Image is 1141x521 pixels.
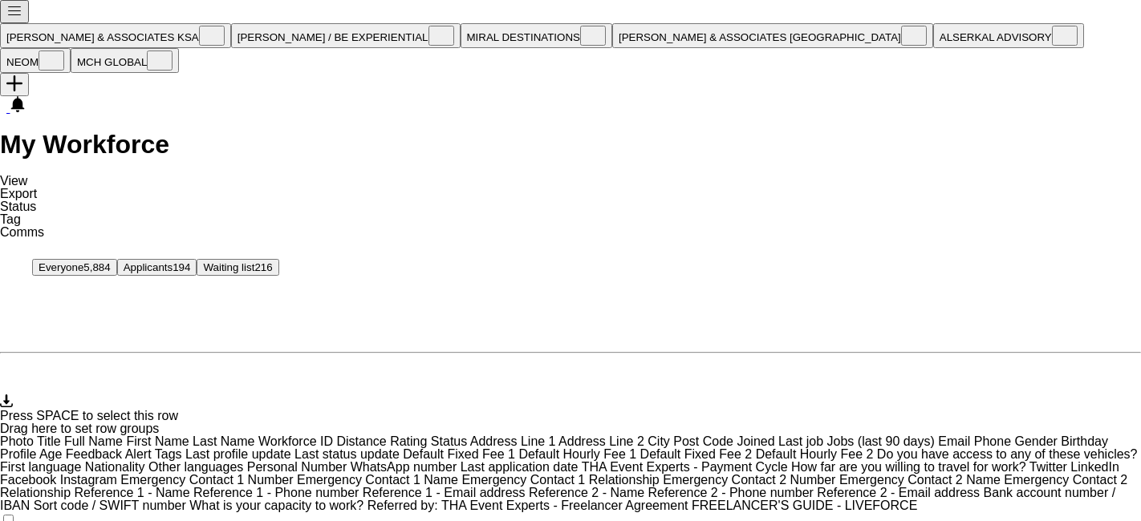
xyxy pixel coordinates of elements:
[189,499,367,512] span: What is your capacity to work?. Press DELETE to remove
[39,447,62,461] span: Age
[692,499,917,512] span: FREELANCER'S GUIDE - LIVEFORCE
[827,434,935,448] span: Jobs (last 90 days)
[529,486,648,499] span: Reference 2 - Name. Press DELETE to remove
[39,447,66,461] span: Age. Press DELETE to remove
[582,460,791,474] span: THA Event Experts - Payment Cycle. Press DELETE to remove
[120,473,293,487] span: Emergency Contact 1 Number
[817,486,983,499] span: Reference 2 - Email address. Press DELETE to remove
[60,473,121,487] span: Instagram. Press DELETE to remove
[155,447,182,461] span: Tags
[367,499,441,512] span: Referred by: . Press DELETE to remove
[185,447,291,461] span: Last profile update
[778,434,823,448] span: Last job
[470,434,556,448] span: Address Line 1
[297,473,458,487] span: Emergency Contact 1 Name
[737,434,774,448] span: Joined
[363,486,529,499] span: Reference 1 - Email address. Press DELETE to remove
[974,434,1011,448] span: Phone
[938,434,973,448] span: Email. Press DELETE to remove
[367,499,438,512] span: Referred by:
[648,434,670,448] span: City
[351,460,461,474] span: WhatsApp number. Press DELETE to remove
[1014,434,1057,448] span: Gender
[126,434,189,448] span: First Name
[148,460,243,474] span: Other languages
[231,23,461,48] button: [PERSON_NAME] / BE EXPERIENTIAL
[461,23,612,48] button: MIRAL DESTINATIONS
[336,434,390,448] span: Distance. Press DELETE to remove
[66,447,152,461] span: Feedback Alert
[640,447,756,461] span: Default Fixed Fee 2. Press DELETE to remove
[193,434,258,448] span: Last Name. Press DELETE to remove
[817,486,980,499] span: Reference 2 - Email address
[390,434,427,448] span: Rating
[1061,434,1108,448] span: Birthday
[529,486,644,499] span: Reference 2 - Name
[756,447,877,461] span: Default Hourly Fee 2. Press DELETE to remove
[692,499,917,512] span: FREELANCER'S GUIDE - LIVEFORCE. Press DELETE to remove
[173,261,190,273] span: 194
[75,486,194,499] span: Reference 1 - Name. Press DELETE to remove
[34,499,189,512] span: Sort code / SWIFT number. Press DELETE to remove
[189,499,363,512] span: What is your capacity to work?
[258,434,337,448] span: Workforce ID. Press DELETE to remove
[117,259,197,276] button: Applicants194
[933,23,1084,48] button: ALSERKAL ADVISORY
[294,447,400,461] span: Last status update
[193,486,363,499] span: Reference 1 - Phone number. Press DELETE to remove
[877,447,1138,461] span: Do you have access to any of these vehicles?. Press DELETE to remove
[363,486,526,499] span: Reference 1 - Email address
[148,460,247,474] span: Other languages. Press DELETE to remove
[938,434,970,448] span: Email
[839,473,1004,487] span: Emergency Contact 2 Name. Press DELETE to remove
[791,460,1026,474] span: How far are you willing to travel for work?
[877,447,1138,461] span: Do you have access to any of these vehicles?
[297,473,461,487] span: Emergency Contact 1 Name. Press DELETE to remove
[390,434,431,448] span: Rating. Press DELETE to remove
[470,434,558,448] span: Address Line 1. Press DELETE to remove
[403,447,515,461] span: Default Fixed Fee 1
[673,434,733,448] span: Post Code
[648,486,814,499] span: Reference 2 - Phone number
[518,447,636,461] span: Default Hourly Fee 1
[32,259,117,276] button: Everyone5,884
[431,434,470,448] span: Status. Press DELETE to remove
[34,499,186,512] span: Sort code / SWIFT number
[640,447,753,461] span: Default Fixed Fee 2
[403,447,518,461] span: Default Fixed Fee 1. Press DELETE to remove
[71,48,179,73] button: MCH GLOBAL
[1061,434,1108,448] span: Birthday. Press DELETE to remove
[193,486,359,499] span: Reference 1 - Phone number
[247,460,351,474] span: Personal Number. Press DELETE to remove
[648,486,818,499] span: Reference 2 - Phone number. Press DELETE to remove
[258,434,333,448] span: Workforce ID
[461,460,579,474] span: Last application date
[1029,460,1071,474] span: Twitter. Press DELETE to remove
[461,473,659,487] span: Emergency Contact 1 Relationship
[75,486,190,499] span: Reference 1 - Name
[441,499,688,512] span: THA Event Experts - Freelancer Agreement
[197,259,278,276] button: Waiting list216
[247,460,347,474] span: Personal Number
[1061,444,1141,521] iframe: Chat Widget
[37,434,64,448] span: Title. Press DELETE to remove
[185,447,294,461] span: Last profile update. Press DELETE to remove
[85,460,145,474] span: Nationality
[791,460,1029,474] span: How far are you willing to travel for work?. Press DELETE to remove
[431,434,467,448] span: Status
[294,447,403,461] span: Last status update. Press DELETE to remove
[193,434,254,448] span: Last Name
[612,23,933,48] button: [PERSON_NAME] & ASSOCIATES [GEOGRAPHIC_DATA]
[1029,460,1067,474] span: Twitter
[120,473,297,487] span: Emergency Contact 1 Number. Press DELETE to remove
[839,473,1001,487] span: Emergency Contact 2 Name
[827,434,939,448] span: Jobs (last 90 days). Press DELETE to remove
[85,460,148,474] span: Nationality. Press DELETE to remove
[126,434,193,448] span: First Name. Press DELETE to remove
[756,447,874,461] span: Default Hourly Fee 2
[974,434,1015,448] span: Phone. Press DELETE to remove
[64,434,126,448] span: Full Name. Press DELETE to remove
[351,460,457,474] span: WhatsApp number
[582,460,788,474] span: THA Event Experts - Payment Cycle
